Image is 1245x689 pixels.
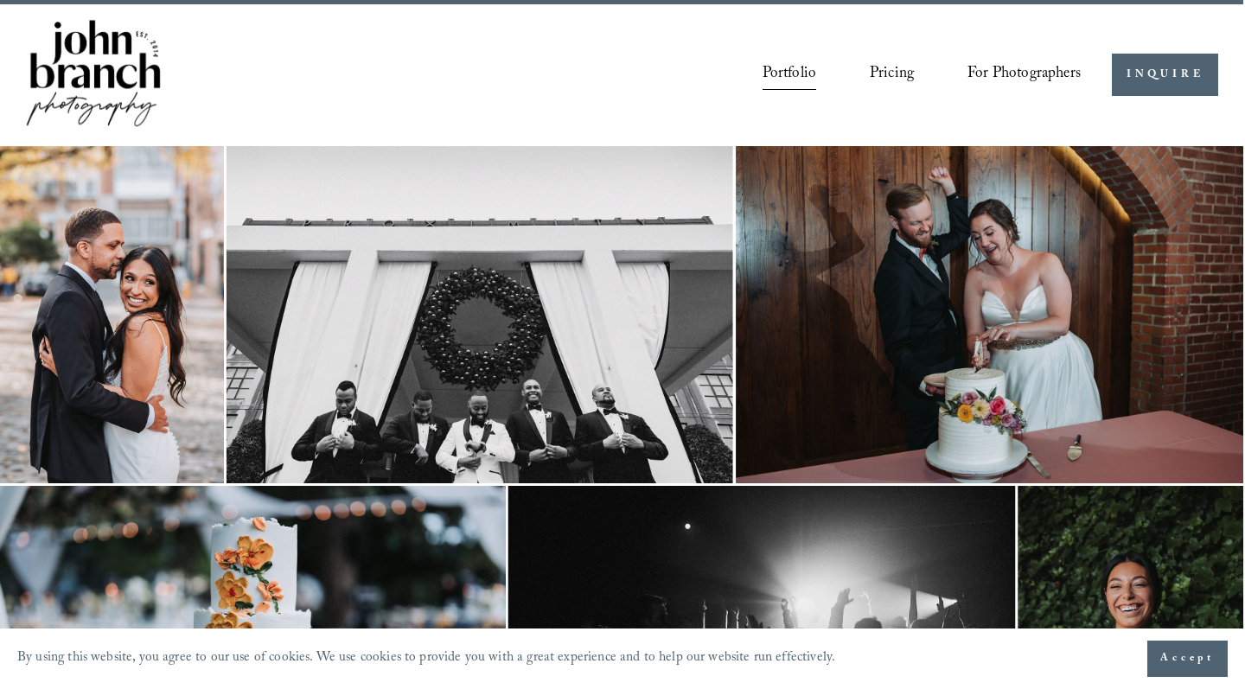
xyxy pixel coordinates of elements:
[1160,650,1215,667] span: Accept
[736,145,1243,483] img: A couple is playfully cutting their wedding cake. The bride is wearing a white strapless gown, an...
[17,646,835,673] p: By using this website, you agree to our use of cookies. We use cookies to provide you with a grea...
[227,145,733,483] img: Group of men in tuxedos standing under a large wreath on a building's entrance.
[1112,54,1218,96] a: INQUIRE
[967,59,1081,92] a: folder dropdown
[870,59,914,92] a: Pricing
[967,61,1081,90] span: For Photographers
[763,59,817,92] a: Portfolio
[23,16,163,133] img: John Branch IV Photography
[1147,641,1228,677] button: Accept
